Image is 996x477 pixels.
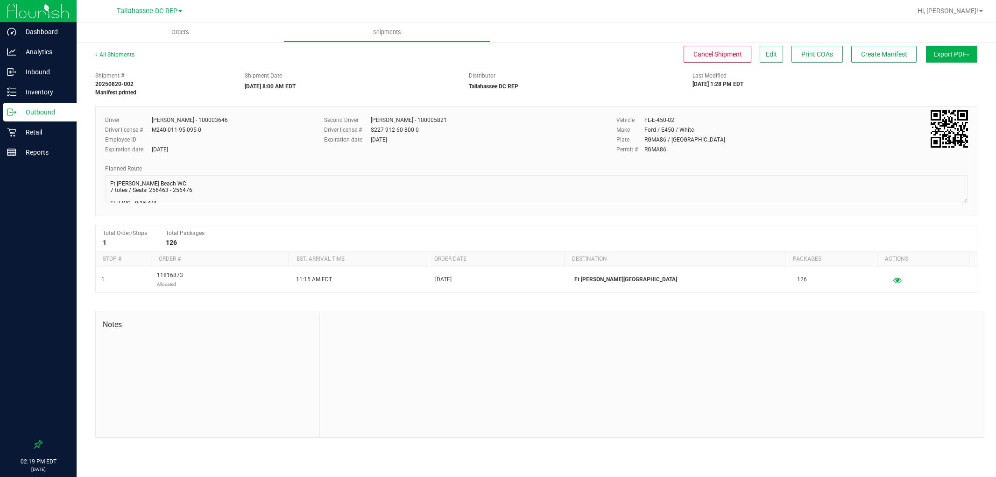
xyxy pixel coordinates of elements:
[9,402,37,430] iframe: Resource center
[7,107,16,117] inline-svg: Outbound
[151,251,289,267] th: Order #
[931,110,968,148] img: Scan me!
[644,135,725,144] div: RGMA86 / [GEOGRAPHIC_DATA]
[7,67,16,77] inline-svg: Inbound
[918,7,978,14] span: Hi, [PERSON_NAME]!
[103,230,147,236] span: Total Order/Stops
[7,128,16,137] inline-svg: Retail
[7,148,16,157] inline-svg: Reports
[371,126,419,134] div: S227 912 60 800 0
[16,147,72,158] p: Reports
[103,319,312,330] span: Notes
[324,135,371,144] label: Expiration date
[877,251,969,267] th: Actions
[166,230,205,236] span: Total Packages
[245,83,296,90] strong: [DATE] 8:00 AM EDT
[692,71,727,80] label: Last Modified
[152,116,228,124] div: [PERSON_NAME] - 100003646
[791,46,843,63] button: Print COAs
[16,26,72,37] p: Dashboard
[152,145,168,154] div: [DATE]
[152,126,201,134] div: M240-011-95-095-0
[931,110,968,148] qrcode: 20250820-002
[166,239,177,246] strong: 126
[95,71,231,80] span: Shipment #
[926,46,977,63] button: Export PDF
[105,165,142,172] span: Planned Route
[360,28,414,36] span: Shipments
[565,251,785,267] th: Destination
[105,126,152,134] label: Driver license #
[785,251,877,267] th: Packages
[95,81,134,87] strong: 20250820-002
[157,271,183,289] span: 11816873
[616,116,644,124] label: Vehicle
[96,251,151,267] th: Stop #
[427,251,565,267] th: Order date
[469,83,518,90] strong: Tallahassee DC REP
[296,275,332,284] span: 11:15 AM EDT
[16,46,72,57] p: Analytics
[7,87,16,97] inline-svg: Inventory
[692,81,743,87] strong: [DATE] 1:28 PM EDT
[616,135,644,144] label: Plate
[77,22,283,42] a: Orders
[371,116,447,124] div: [PERSON_NAME] - 100005821
[95,89,136,96] strong: Manifest printed
[117,7,177,15] span: Tallahassee DC REP
[245,71,282,80] label: Shipment Date
[157,280,183,289] p: Allocated
[4,457,72,466] p: 02:19 PM EDT
[861,50,907,58] span: Create Manifest
[797,275,807,284] span: 126
[801,50,833,58] span: Print COAs
[644,116,674,124] div: FL-E-450-02
[103,239,106,246] strong: 1
[289,251,426,267] th: Est. arrival time
[16,127,72,138] p: Retail
[324,116,371,124] label: Second Driver
[760,46,783,63] button: Edit
[851,46,917,63] button: Create Manifest
[16,86,72,98] p: Inventory
[371,135,387,144] div: [DATE]
[7,27,16,36] inline-svg: Dashboard
[105,116,152,124] label: Driver
[283,22,490,42] a: Shipments
[105,145,152,154] label: Expiration date
[7,47,16,57] inline-svg: Analytics
[159,28,202,36] span: Orders
[324,126,371,134] label: Driver license #
[693,50,742,58] span: Cancel Shipment
[616,126,644,134] label: Make
[16,107,72,118] p: Outbound
[644,126,694,134] div: Ford / E450 / White
[16,66,72,78] p: Inbound
[28,401,39,412] iframe: Resource center unread badge
[4,466,72,473] p: [DATE]
[684,46,751,63] button: Cancel Shipment
[616,145,644,154] label: Permit #
[574,275,786,284] p: Ft [PERSON_NAME][GEOGRAPHIC_DATA]
[95,51,134,58] a: All Shipments
[766,50,777,58] span: Edit
[644,145,666,154] div: RGMA86
[34,440,43,449] label: Pin the sidebar to full width on large screens
[101,275,105,284] span: 1
[105,135,152,144] label: Employee ID
[469,71,495,80] label: Distributor
[435,275,452,284] span: [DATE]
